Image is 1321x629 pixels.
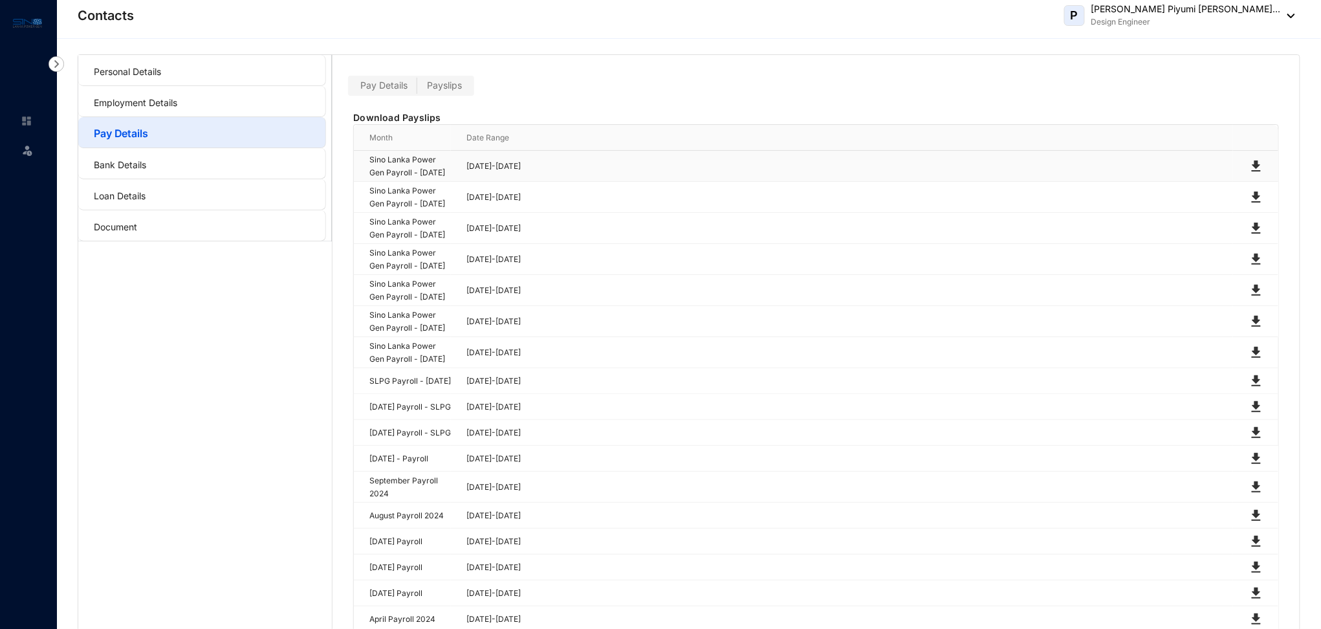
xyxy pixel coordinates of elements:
[1249,534,1264,549] img: download-black.71b825375326cd126c6e7206129a6cc1.svg
[1249,480,1264,495] img: download-black.71b825375326cd126c6e7206129a6cc1.svg
[369,309,451,335] p: Sino Lanka Power Gen Payroll - [DATE]
[94,97,177,108] a: Employment Details
[369,153,451,179] p: Sino Lanka Power Gen Payroll - [DATE]
[466,587,1233,600] p: [DATE] - [DATE]
[1249,283,1264,298] img: download-black.71b825375326cd126c6e7206129a6cc1.svg
[1249,586,1264,601] img: download-black.71b825375326cd126c6e7206129a6cc1.svg
[1249,252,1264,267] img: download-black.71b825375326cd126c6e7206129a6cc1.svg
[466,160,1233,173] p: [DATE] - [DATE]
[466,315,1233,328] p: [DATE] - [DATE]
[1249,425,1264,441] img: download-black.71b825375326cd126c6e7206129a6cc1.svg
[1249,159,1264,174] img: download-black.71b825375326cd126c6e7206129a6cc1.svg
[466,284,1233,297] p: [DATE] - [DATE]
[1249,345,1264,360] img: download-black.71b825375326cd126c6e7206129a6cc1.svg
[466,535,1233,548] p: [DATE] - [DATE]
[1249,451,1264,467] img: download-black.71b825375326cd126c6e7206129a6cc1.svg
[369,340,451,366] p: Sino Lanka Power Gen Payroll - [DATE]
[466,375,1233,388] p: [DATE] - [DATE]
[369,401,451,414] p: [DATE] Payroll - SLPG
[451,125,1233,151] th: Date Range
[369,375,451,388] p: SLPG Payroll - [DATE]
[1249,508,1264,524] img: download-black.71b825375326cd126c6e7206129a6cc1.svg
[466,509,1233,522] p: [DATE] - [DATE]
[94,190,146,201] a: Loan Details
[466,452,1233,465] p: [DATE] - [DATE]
[1071,10,1078,21] span: P
[466,401,1233,414] p: [DATE] - [DATE]
[1249,221,1264,236] img: download-black.71b825375326cd126c6e7206129a6cc1.svg
[360,80,408,91] span: Pay Details
[94,221,137,232] a: Document
[13,16,42,30] img: logo
[1091,3,1281,16] p: [PERSON_NAME] Piyumi [PERSON_NAME]...
[369,184,451,210] p: Sino Lanka Power Gen Payroll - [DATE]
[466,346,1233,359] p: [DATE] - [DATE]
[369,278,451,303] p: Sino Lanka Power Gen Payroll - [DATE]
[427,80,462,91] span: Payslips
[1249,560,1264,575] img: download-black.71b825375326cd126c6e7206129a6cc1.svg
[353,111,1279,124] p: Download Payslips
[1249,612,1264,627] img: download-black.71b825375326cd126c6e7206129a6cc1.svg
[78,6,134,25] p: Contacts
[354,125,451,151] th: Month
[49,56,64,72] img: nav-icon-right.af6afadce00d159da59955279c43614e.svg
[466,191,1233,204] p: [DATE] - [DATE]
[466,426,1233,439] p: [DATE] - [DATE]
[1091,16,1281,28] p: Design Engineer
[466,561,1233,574] p: [DATE] - [DATE]
[369,474,451,500] p: September Payroll 2024
[1281,14,1295,18] img: dropdown-black.8e83cc76930a90b1a4fdb6d089b7bf3a.svg
[21,115,32,127] img: home-unselected.a29eae3204392db15eaf.svg
[369,426,451,439] p: [DATE] Payroll - SLPG
[369,613,451,626] p: April Payroll 2024
[369,452,451,465] p: [DATE] - Payroll
[369,535,451,548] p: [DATE] Payroll
[94,66,161,77] a: Personal Details
[1249,399,1264,415] img: download-black.71b825375326cd126c6e7206129a6cc1.svg
[369,509,451,522] p: August Payroll 2024
[466,613,1233,626] p: [DATE] - [DATE]
[466,481,1233,494] p: [DATE] - [DATE]
[369,561,451,574] p: [DATE] Payroll
[21,144,34,157] img: leave-unselected.2934df6273408c3f84d9.svg
[1249,373,1264,389] img: download-black.71b825375326cd126c6e7206129a6cc1.svg
[1249,314,1264,329] img: download-black.71b825375326cd126c6e7206129a6cc1.svg
[369,247,451,272] p: Sino Lanka Power Gen Payroll - [DATE]
[369,587,451,600] p: [DATE] Payroll
[10,108,41,134] li: Home
[369,215,451,241] p: Sino Lanka Power Gen Payroll - [DATE]
[466,222,1233,235] p: [DATE] - [DATE]
[1249,190,1264,205] img: download-black.71b825375326cd126c6e7206129a6cc1.svg
[94,127,148,140] a: Pay Details
[466,253,1233,266] p: [DATE] - [DATE]
[94,159,146,170] a: Bank Details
